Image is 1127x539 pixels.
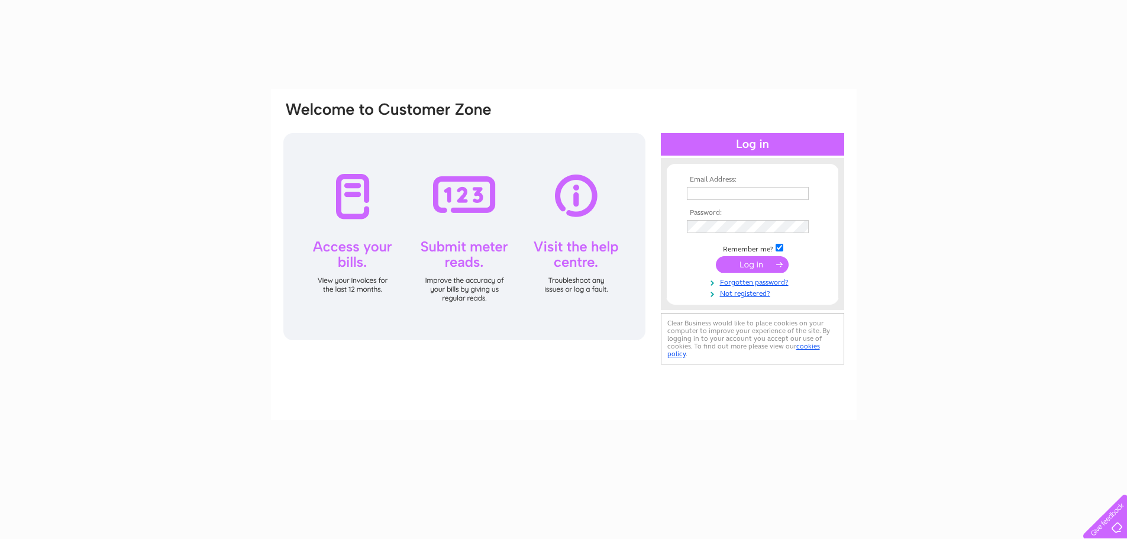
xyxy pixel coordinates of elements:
input: Submit [716,256,789,273]
th: Password: [684,209,821,217]
a: Not registered? [687,287,821,298]
td: Remember me? [684,242,821,254]
a: Forgotten password? [687,276,821,287]
div: Clear Business would like to place cookies on your computer to improve your experience of the sit... [661,313,844,364]
a: cookies policy [667,342,820,358]
th: Email Address: [684,176,821,184]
